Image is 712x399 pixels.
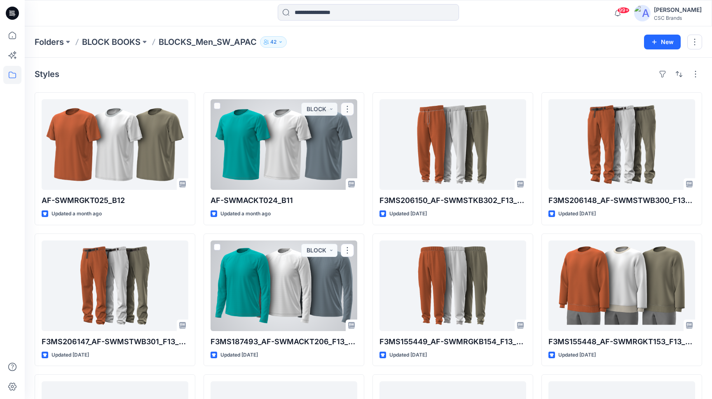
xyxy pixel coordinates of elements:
p: F3MS187493_AF-SWMACKT206_F13_PAACT_VFA [211,336,357,348]
a: F3MS155449_AF-SWMRGKB154_F13_PAREG_VFA [379,240,526,331]
button: 42 [260,36,287,48]
img: avatar [634,5,651,21]
p: F3MS206147_AF-SWMSTWB301_F13_PASTR_VFA [42,336,188,348]
p: Updated [DATE] [52,351,89,359]
p: F3MS206148_AF-SWMSTWB300_F13_PASTR_VFA [548,195,695,206]
a: AF-SWMRGKT025_B12 [42,99,188,190]
p: F3MS206150_AF-SWMSTKB302_F13_PASTR_VFA [379,195,526,206]
a: Folders [35,36,64,48]
p: F3MS155449_AF-SWMRGKB154_F13_PAREG_VFA [379,336,526,348]
p: 42 [270,37,276,47]
button: New [644,35,681,49]
p: Updated [DATE] [220,351,258,359]
a: F3MS155448_AF-SWMRGKT153_F13_PAREG_VFA [548,240,695,331]
p: Updated a month ago [220,210,271,218]
p: Updated [DATE] [558,351,596,359]
h4: Styles [35,69,59,79]
a: F3MS206148_AF-SWMSTWB300_F13_PASTR_VFA [548,99,695,190]
p: BLOCKS_Men_SW_APAC [159,36,257,48]
p: Updated [DATE] [389,210,427,218]
span: 99+ [617,7,630,14]
a: F3MS206150_AF-SWMSTKB302_F13_PASTR_VFA [379,99,526,190]
a: AF-SWMACKT024_B11 [211,99,357,190]
p: Updated [DATE] [558,210,596,218]
p: AF-SWMRGKT025_B12 [42,195,188,206]
a: BLOCK BOOKS [82,36,141,48]
div: CSC Brands [654,15,702,21]
div: [PERSON_NAME] [654,5,702,15]
a: F3MS206147_AF-SWMSTWB301_F13_PASTR_VFA [42,240,188,331]
p: Updated a month ago [52,210,102,218]
p: Updated [DATE] [389,351,427,359]
p: F3MS155448_AF-SWMRGKT153_F13_PAREG_VFA [548,336,695,348]
a: F3MS187493_AF-SWMACKT206_F13_PAACT_VFA [211,240,357,331]
p: AF-SWMACKT024_B11 [211,195,357,206]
